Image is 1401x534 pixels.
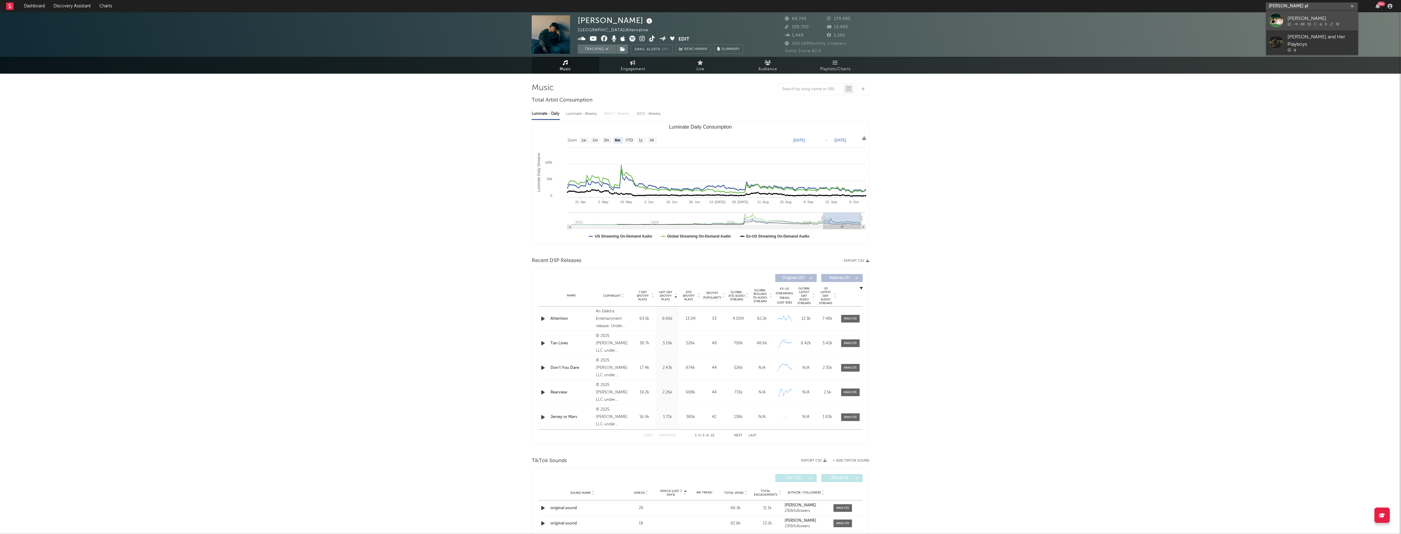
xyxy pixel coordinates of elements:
div: 688k [681,389,700,396]
div: Ex-US Streaming Trend (Last 60D) [775,287,794,305]
input: Search for artists [1266,2,1358,10]
span: Benchmark [684,46,708,53]
button: + Add TikTok Sound [833,459,869,462]
div: 731k [728,389,749,396]
div: 13.1M [681,316,700,322]
a: [PERSON_NAME] [785,519,828,523]
a: Rearview [550,389,593,396]
div: 5.19k [658,340,677,346]
div: 53 [704,316,725,322]
a: Music [532,57,599,74]
div: 44 [704,365,725,371]
span: Jump Score: 62.0 [785,49,821,53]
text: 8. Sep [804,200,813,204]
a: Attention [550,316,593,322]
span: Official ( 0 ) [825,476,854,480]
button: Official(0) [821,474,863,482]
span: 269,589 Monthly Listeners [785,42,847,46]
span: Originals ( 22 ) [779,276,808,280]
div: 17.4k [635,365,654,371]
div: An Elektra Entertainment release. Under exclusive license to Elektra Entertainment, LLC, © 2024 [... [596,308,631,330]
span: 69,745 [785,17,806,21]
text: 6. Oct [850,200,859,204]
div: 5.42k [818,340,837,346]
span: 1,449 [785,33,804,37]
button: Next [734,434,743,437]
div: N/A [797,414,815,420]
a: [PERSON_NAME] [785,503,828,508]
button: Export CSV [844,259,869,263]
text: 19. May [620,200,632,204]
button: First [644,434,653,437]
div: 8.66k [658,316,677,322]
span: Last Day Spotify Plays [658,290,674,301]
button: Export CSV [801,459,827,462]
span: ATD Spotify Plays [681,290,697,301]
text: 100k [545,161,552,164]
span: Sound Name [570,491,591,495]
span: Recent DSP Releases [532,257,581,265]
span: UGC ( 21 ) [779,476,808,480]
span: US Latest Day Audio Streams [818,287,833,305]
span: Videos [634,491,645,495]
div: 18 [627,520,655,527]
div: 7.48k [818,316,837,322]
a: Don’t You Dare [550,365,593,371]
text: 50k [547,177,552,181]
span: Audience [759,66,778,73]
div: 19.2k [635,389,654,396]
text: → [824,138,828,142]
text: 25. Aug [780,200,791,204]
div: N/A [797,365,815,371]
div: original sound [550,520,615,527]
span: Global ATD Audio Streams [728,290,745,301]
a: [PERSON_NAME] and Her Playboys [1266,30,1358,55]
text: 22. Sep [826,200,837,204]
span: Music [560,66,571,73]
span: Live [697,66,704,73]
div: 1 5 22 [688,432,722,439]
div: 230k followers [785,524,828,528]
button: Edit [679,36,690,43]
div: 2.35k [818,365,837,371]
button: UGC(21) [775,474,817,482]
text: Luminate Daily Streams [537,153,541,192]
a: Audience [734,57,802,74]
div: [PERSON_NAME] [1288,15,1355,22]
a: Playlists/Charts [802,57,869,74]
a: Live [667,57,734,74]
a: Benchmark [676,44,711,54]
button: Summary [714,44,743,54]
button: + Add TikTok Sound [827,459,869,462]
div: [PERSON_NAME] and Her Playboys [1288,33,1355,48]
a: original sound [550,505,615,511]
div: N/A [752,365,772,371]
text: 6m [615,138,620,143]
text: 14. [DATE] [709,200,726,204]
text: 1y [639,138,643,143]
text: All [650,138,654,143]
text: [DATE] [835,138,846,142]
text: YTD [626,138,633,143]
text: Ex-US Streaming On-Demand Audio [747,234,810,238]
div: © 2025 [PERSON_NAME] LLC under exclusive license to Atlantic Recording Corporation [596,357,631,379]
div: 4.01M [728,316,749,322]
span: to [698,434,702,437]
div: © 2025 [PERSON_NAME] LLC under exclusive license to Atlantic Recording Corporation [596,406,631,428]
button: 99+ [1376,4,1380,9]
span: Global Rolling 7D Audio Streams [752,288,769,303]
a: Jersey or Mars [550,414,593,420]
div: 1.83k [818,414,837,420]
div: 48 [704,340,725,346]
div: 138k [728,414,749,420]
span: 7 Day Spotify Plays [635,290,651,301]
span: 1,100 [827,33,845,37]
div: [GEOGRAPHIC_DATA] | Alternative [578,27,655,34]
text: Zoom [568,138,577,143]
div: 1.71k [658,414,677,420]
span: Total Views [724,491,744,495]
div: © 2025 [PERSON_NAME] LLC under exclusive license to Atlantic Recording Corporation [596,381,631,404]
